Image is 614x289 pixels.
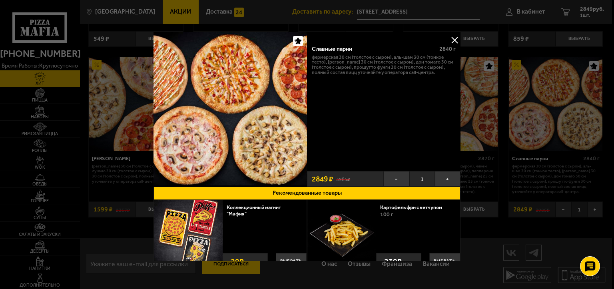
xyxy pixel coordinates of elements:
span: 100 г [380,211,393,218]
div: Славные парни [312,46,433,52]
p: Фермерская 30 см (толстое с сыром), Аль-Шам 30 см (тонкое тесто), [PERSON_NAME] 30 см (толстое с ... [312,55,456,75]
a: Славные парни [153,32,307,187]
strong: 29 ₽ [229,253,246,269]
button: − [384,171,409,187]
span: 2849 ₽ [312,175,333,183]
a: Картофель фри с кетчупом [380,204,449,210]
span: 1 [409,171,435,187]
span: 2840 г [439,46,456,52]
button: + [435,171,460,187]
img: Славные парни [153,32,307,185]
button: Выбрать [429,253,460,270]
button: Рекомендованные товары [153,187,460,200]
button: Выбрать [276,253,307,270]
a: Коллекционный магнит "Мафия" [227,204,281,217]
s: 3985 ₽ [336,175,350,182]
strong: 239 ₽ [382,253,404,269]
